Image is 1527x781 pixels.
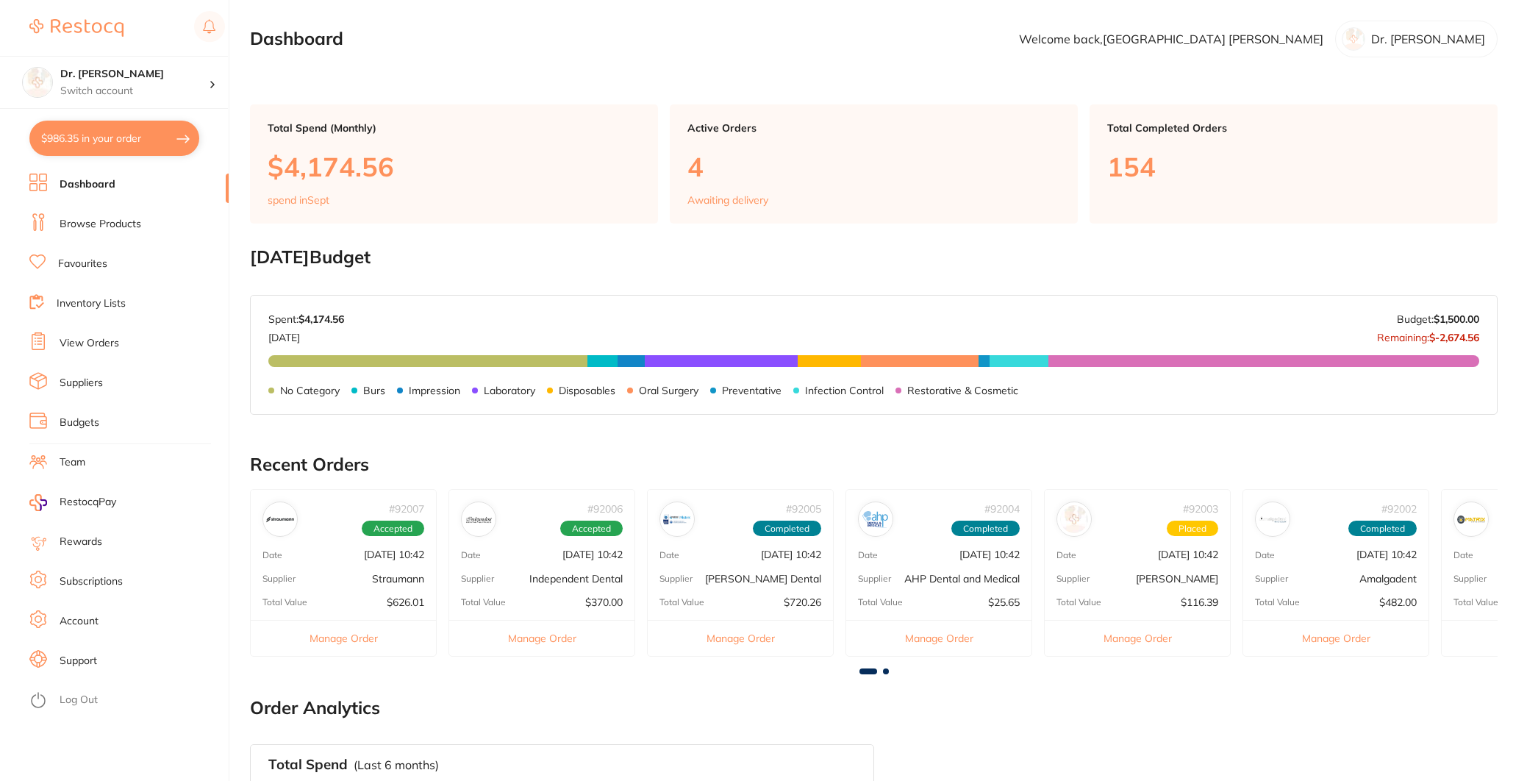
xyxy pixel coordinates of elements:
[268,757,348,773] h3: Total Spend
[786,503,821,515] p: # 92005
[585,596,623,608] p: $370.00
[687,122,1060,134] p: Active Orders
[280,385,340,396] p: No Category
[387,596,424,608] p: $626.01
[858,597,903,607] p: Total Value
[988,596,1020,608] p: $25.65
[60,535,102,549] a: Rewards
[663,505,691,533] img: Erskine Dental
[389,503,424,515] p: # 92007
[1397,313,1479,325] p: Budget:
[1377,326,1479,343] p: Remaining:
[60,177,115,192] a: Dashboard
[60,217,141,232] a: Browse Products
[951,521,1020,537] span: Completed
[659,550,679,560] p: Date
[461,597,506,607] p: Total Value
[60,84,209,99] p: Switch account
[659,597,704,607] p: Total Value
[29,19,124,37] img: Restocq Logo
[60,614,99,629] a: Account
[461,550,481,560] p: Date
[1167,521,1218,537] span: Placed
[858,574,891,584] p: Supplier
[1379,596,1417,608] p: $482.00
[268,326,344,343] p: [DATE]
[250,698,1498,718] h2: Order Analytics
[1457,505,1485,533] img: Matrixdental
[560,521,623,537] span: Accepted
[1255,550,1275,560] p: Date
[862,505,890,533] img: AHP Dental and Medical
[60,376,103,390] a: Suppliers
[60,67,209,82] h4: Dr. Kim Carr
[60,654,97,668] a: Support
[363,385,385,396] p: Burs
[262,550,282,560] p: Date
[60,574,123,589] a: Subscriptions
[562,549,623,560] p: [DATE] 10:42
[705,573,821,585] p: [PERSON_NAME] Dental
[57,296,126,311] a: Inventory Lists
[461,574,494,584] p: Supplier
[1259,505,1287,533] img: Amalgadent
[559,385,615,396] p: Disposables
[1183,503,1218,515] p: # 92003
[984,503,1020,515] p: # 92004
[58,257,107,271] a: Favourites
[29,494,47,511] img: RestocqPay
[23,68,52,97] img: Dr. Kim Carr
[1056,574,1090,584] p: Supplier
[1243,620,1428,656] button: Manage Order
[1107,151,1480,182] p: 154
[60,495,116,510] span: RestocqPay
[372,573,424,585] p: Straumann
[687,194,768,206] p: Awaiting delivery
[639,385,698,396] p: Oral Surgery
[1045,620,1230,656] button: Manage Order
[484,385,535,396] p: Laboratory
[1453,597,1498,607] p: Total Value
[904,573,1020,585] p: AHP Dental and Medical
[298,313,344,326] strong: $4,174.56
[362,521,424,537] span: Accepted
[60,336,119,351] a: View Orders
[250,104,658,224] a: Total Spend (Monthly)$4,174.56spend inSept
[1056,550,1076,560] p: Date
[907,385,1018,396] p: Restorative & Cosmetic
[268,313,344,325] p: Spent:
[1348,521,1417,537] span: Completed
[805,385,884,396] p: Infection Control
[587,503,623,515] p: # 92006
[648,620,833,656] button: Manage Order
[1255,574,1288,584] p: Supplier
[268,194,329,206] p: spend in Sept
[1019,32,1323,46] p: Welcome back, [GEOGRAPHIC_DATA] [PERSON_NAME]
[1107,122,1480,134] p: Total Completed Orders
[60,416,99,430] a: Budgets
[354,758,439,771] p: (Last 6 months)
[1381,503,1417,515] p: # 92002
[250,454,1498,475] h2: Recent Orders
[722,385,782,396] p: Preventative
[465,505,493,533] img: Independent Dental
[29,689,224,713] button: Log Out
[846,620,1031,656] button: Manage Order
[250,29,343,49] h2: Dashboard
[670,104,1078,224] a: Active Orders4Awaiting delivery
[1371,32,1485,46] p: Dr. [PERSON_NAME]
[1359,573,1417,585] p: Amalgadent
[753,521,821,537] span: Completed
[262,574,296,584] p: Supplier
[1434,313,1479,326] strong: $1,500.00
[687,151,1060,182] p: 4
[29,121,199,156] button: $986.35 in your order
[1090,104,1498,224] a: Total Completed Orders154
[1429,331,1479,344] strong: $-2,674.56
[60,693,98,707] a: Log Out
[1356,549,1417,560] p: [DATE] 10:42
[1158,549,1218,560] p: [DATE] 10:42
[29,494,116,511] a: RestocqPay
[761,549,821,560] p: [DATE] 10:42
[262,597,307,607] p: Total Value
